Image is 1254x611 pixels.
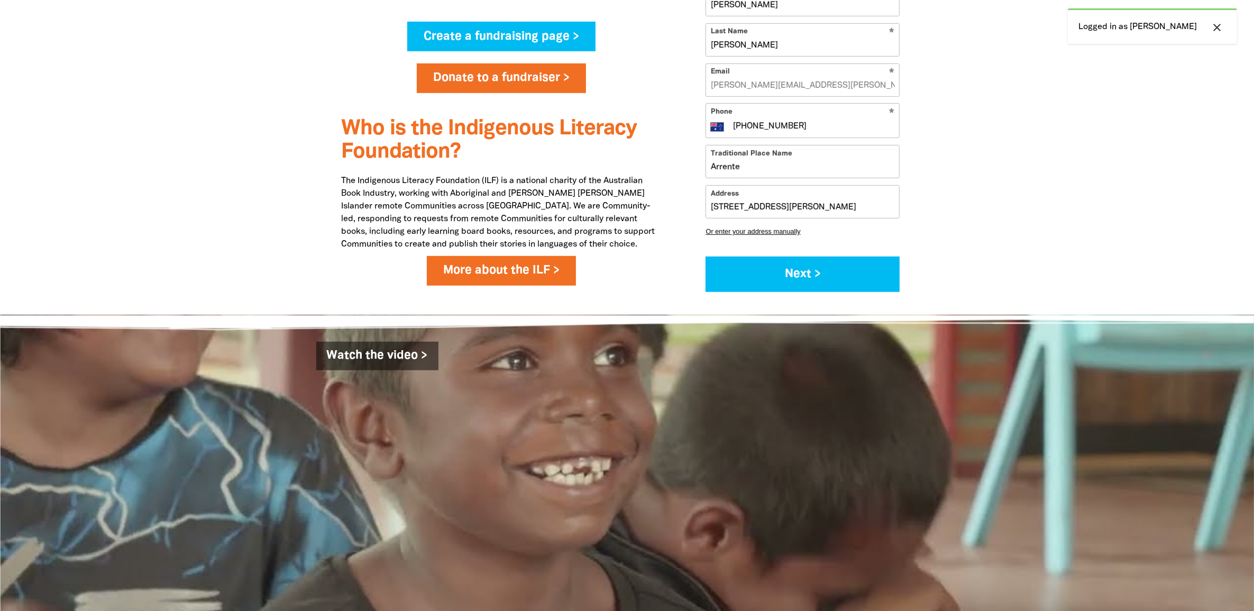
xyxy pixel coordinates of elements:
a: Donate to a fundraiser > [417,63,586,93]
p: The Indigenous Literacy Foundation (ILF) is a national charity of the Australian Book Industry, w... [342,175,662,251]
i: Required [889,108,894,118]
span: Who is the Indigenous Literacy Foundation? [342,119,637,162]
i: close [1211,21,1223,34]
div: Logged in as [PERSON_NAME] [1068,8,1237,44]
button: Or enter your address manually [706,227,900,235]
button: close [1207,21,1226,34]
a: Watch the video > [316,342,438,370]
a: More about the ILF > [427,256,576,286]
button: Next > [706,257,900,292]
input: What First Nations country are you on? [706,145,899,178]
a: Create a fundraising page > [407,22,596,51]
